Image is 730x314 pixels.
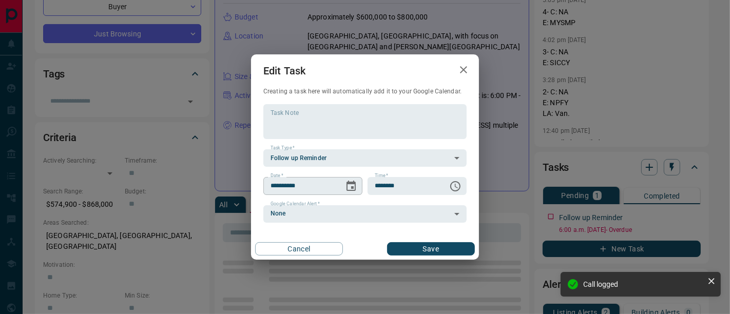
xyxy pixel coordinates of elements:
div: Follow up Reminder [263,149,467,167]
button: Cancel [255,242,343,256]
button: Choose date, selected date is Sep 12, 2025 [341,176,361,197]
h2: Edit Task [251,54,318,87]
button: Save [387,242,475,256]
div: None [263,205,467,223]
label: Date [271,172,283,179]
div: Call logged [583,280,703,288]
label: Task Type [271,145,295,151]
button: Choose time, selected time is 6:00 AM [445,176,466,197]
p: Creating a task here will automatically add it to your Google Calendar. [263,87,467,96]
label: Time [375,172,388,179]
label: Google Calendar Alert [271,201,320,207]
